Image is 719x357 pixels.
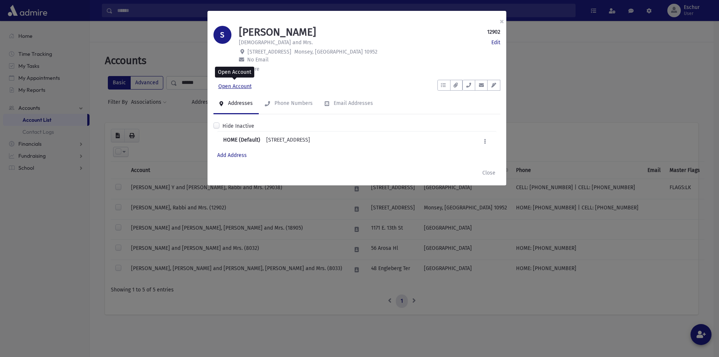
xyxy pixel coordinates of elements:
[223,136,260,147] b: HOME (Default)
[217,152,247,158] a: Add Address
[239,26,316,39] h1: [PERSON_NAME]
[248,49,291,55] span: [STREET_ADDRESS]
[227,100,253,106] div: Addresses
[332,100,373,106] div: Email Addresses
[319,93,379,114] a: Email Addresses
[487,28,500,36] strong: 12902
[491,39,500,46] a: Edit
[215,67,254,78] div: Open Account
[213,26,231,44] div: S
[477,166,500,179] button: Close
[294,49,377,55] span: Monsey, [GEOGRAPHIC_DATA] 10952
[266,136,310,147] div: [STREET_ADDRESS]
[239,39,313,46] p: [DEMOGRAPHIC_DATA] and Mrs.
[213,80,257,93] a: Open Account
[494,11,510,32] button: ×
[273,100,313,106] div: Phone Numbers
[259,93,319,114] a: Phone Numbers
[247,57,269,63] span: No Email
[213,93,259,114] a: Addresses
[222,122,254,130] label: Hide Inactive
